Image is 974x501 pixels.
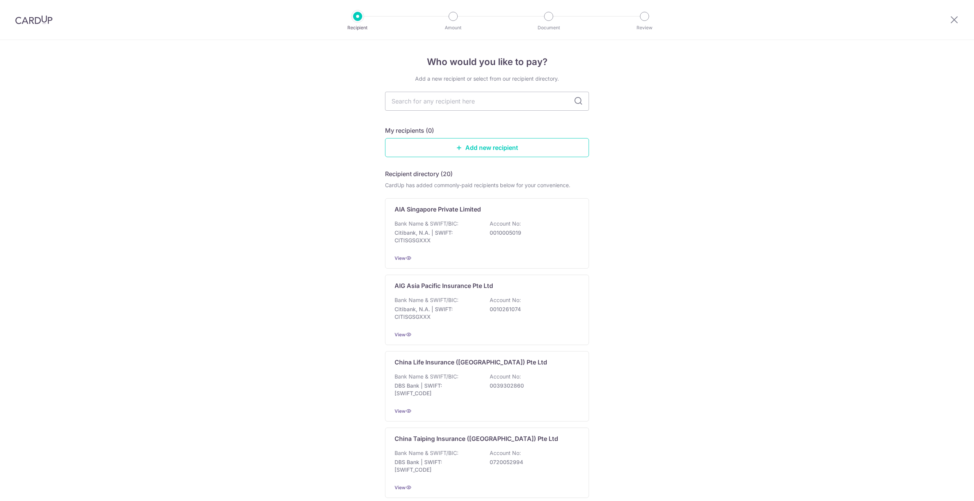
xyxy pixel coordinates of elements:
[490,229,575,237] p: 0010005019
[490,449,521,457] p: Account No:
[490,382,575,390] p: 0039302860
[395,281,493,290] p: AIG Asia Pacific Insurance Pte Ltd
[616,24,673,32] p: Review
[385,75,589,83] div: Add a new recipient or select from our recipient directory.
[395,373,458,380] p: Bank Name & SWIFT/BIC:
[395,220,458,227] p: Bank Name & SWIFT/BIC:
[925,478,966,497] iframe: Opens a widget where you can find more information
[520,24,577,32] p: Document
[385,92,589,111] input: Search for any recipient here
[395,255,406,261] a: View
[395,205,481,214] p: AIA Singapore Private Limited
[395,332,406,337] a: View
[15,15,53,24] img: CardUp
[385,126,434,135] h5: My recipients (0)
[385,55,589,69] h4: Who would you like to pay?
[490,220,521,227] p: Account No:
[385,169,453,178] h5: Recipient directory (20)
[395,458,480,474] p: DBS Bank | SWIFT: [SWIFT_CODE]
[395,434,558,443] p: China Taiping Insurance ([GEOGRAPHIC_DATA]) Pte Ltd
[490,296,521,304] p: Account No:
[385,138,589,157] a: Add new recipient
[395,358,547,367] p: China Life Insurance ([GEOGRAPHIC_DATA]) Pte Ltd
[395,449,458,457] p: Bank Name & SWIFT/BIC:
[385,181,589,189] div: CardUp has added commonly-paid recipients below for your convenience.
[395,296,458,304] p: Bank Name & SWIFT/BIC:
[395,382,480,397] p: DBS Bank | SWIFT: [SWIFT_CODE]
[329,24,386,32] p: Recipient
[425,24,481,32] p: Amount
[395,305,480,321] p: Citibank, N.A. | SWIFT: CITISGSGXXX
[395,229,480,244] p: Citibank, N.A. | SWIFT: CITISGSGXXX
[490,373,521,380] p: Account No:
[490,305,575,313] p: 0010261074
[395,485,406,490] a: View
[490,458,575,466] p: 0720052994
[395,408,406,414] a: View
